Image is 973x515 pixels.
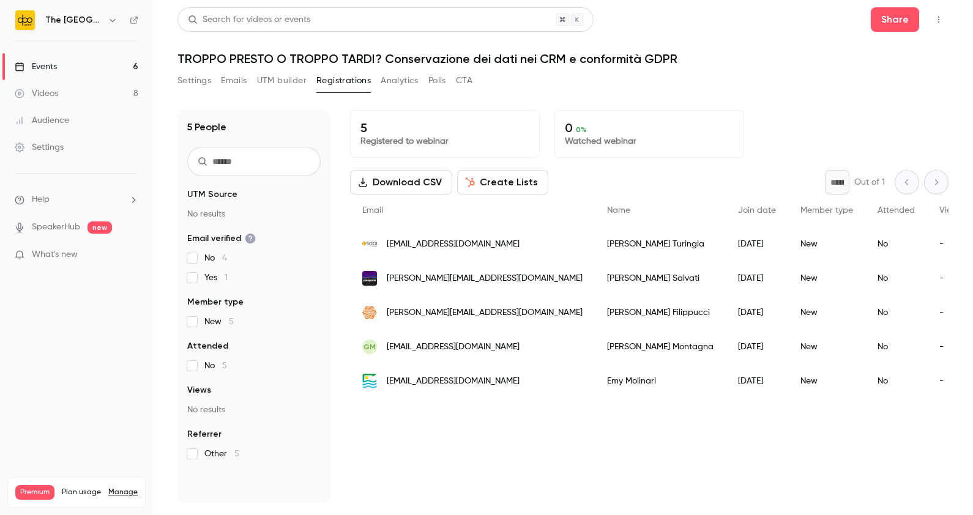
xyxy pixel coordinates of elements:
div: [DATE] [726,261,788,295]
div: [DATE] [726,364,788,398]
p: No results [187,208,321,220]
div: New [788,227,865,261]
button: Analytics [381,71,419,91]
div: [DATE] [726,330,788,364]
span: 0 % [576,125,587,134]
img: eversana.com [362,305,377,320]
span: GM [363,341,376,352]
button: Emails [221,71,247,91]
div: [PERSON_NAME] Montagna [595,330,726,364]
div: New [788,261,865,295]
button: Download CSV [350,170,452,195]
span: Plan usage [62,487,101,497]
img: sobi.com [362,237,377,251]
button: UTM builder [257,71,307,91]
img: ecoconsult.it [362,374,377,388]
span: Other [204,448,239,460]
span: Member type [187,296,244,308]
span: [EMAIL_ADDRESS][DOMAIN_NAME] [387,375,520,388]
h1: TROPPO PRESTO O TROPPO TARDI? Conservazione dei dati nei CRM e conformità GDPR [177,51,949,66]
p: 0 [565,120,734,135]
section: facet-groups [187,188,321,460]
p: No results [187,404,321,416]
span: Email verified [187,232,256,245]
a: Manage [108,487,138,497]
div: New [788,330,865,364]
span: Premium [15,485,54,500]
span: Referrer [187,428,222,440]
p: Registered to webinar [360,135,529,147]
p: Watched webinar [565,135,734,147]
span: No [204,252,227,264]
div: No [865,295,927,330]
span: 5 [222,361,227,370]
div: [PERSON_NAME] Filippucci [595,295,726,330]
div: Events [15,61,57,73]
div: No [865,330,927,364]
span: [PERSON_NAME][EMAIL_ADDRESS][DOMAIN_NAME] [387,306,583,319]
div: Videos [15,87,58,100]
span: Name [607,206,630,215]
span: Attended [878,206,915,215]
img: patagonia.com [362,271,377,286]
div: Audience [15,114,69,127]
button: Polls [428,71,446,91]
div: [PERSON_NAME] Turingia [595,227,726,261]
span: Join date [738,206,776,215]
div: Emy Molinari [595,364,726,398]
div: Settings [15,141,64,154]
div: No [865,364,927,398]
span: Help [32,193,50,206]
div: No [865,261,927,295]
span: What's new [32,248,78,261]
span: Member type [800,206,853,215]
div: New [788,364,865,398]
span: Yes [204,272,228,284]
span: Views [939,206,962,215]
img: The DPO Centre [15,10,35,30]
div: [DATE] [726,227,788,261]
span: [EMAIL_ADDRESS][DOMAIN_NAME] [387,238,520,251]
div: [PERSON_NAME] Salvati [595,261,726,295]
span: 4 [222,254,227,262]
iframe: Noticeable Trigger [124,250,138,261]
div: Search for videos or events [188,13,310,26]
span: Attended [187,340,228,352]
h1: 5 People [187,120,226,135]
span: [PERSON_NAME][EMAIL_ADDRESS][DOMAIN_NAME] [387,272,583,285]
span: No [204,360,227,372]
span: UTM Source [187,188,237,201]
span: [EMAIL_ADDRESS][DOMAIN_NAME] [387,341,520,354]
p: Out of 1 [854,176,885,188]
p: 5 [360,120,529,135]
span: 5 [229,317,234,326]
li: help-dropdown-opener [15,193,138,206]
span: Views [187,384,211,396]
span: 1 [225,273,228,282]
a: SpeakerHub [32,221,80,234]
span: Email [362,206,383,215]
div: New [788,295,865,330]
span: New [204,316,234,328]
button: CTA [456,71,472,91]
span: 5 [234,450,239,458]
h6: The [GEOGRAPHIC_DATA] [45,14,103,26]
span: new [88,221,112,234]
div: No [865,227,927,261]
button: Settings [177,71,211,91]
div: [DATE] [726,295,788,330]
button: Registrations [316,71,371,91]
button: Share [871,7,919,32]
button: Create Lists [457,170,548,195]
